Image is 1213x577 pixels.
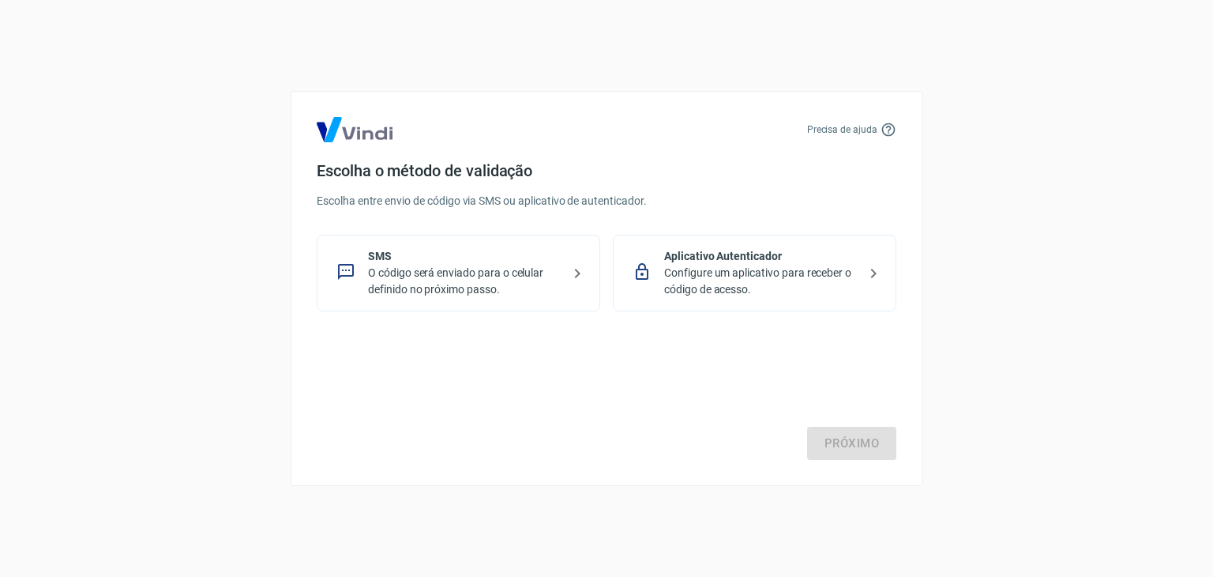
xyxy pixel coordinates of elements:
h4: Escolha o método de validação [317,161,896,180]
p: Precisa de ajuda [807,123,877,137]
p: SMS [368,248,561,265]
div: Aplicativo AutenticadorConfigure um aplicativo para receber o código de acesso. [613,235,896,311]
p: O código será enviado para o celular definido no próximo passo. [368,265,561,298]
p: Escolha entre envio de código via SMS ou aplicativo de autenticador. [317,193,896,209]
img: Logo Vind [317,117,392,142]
p: Aplicativo Autenticador [664,248,858,265]
div: SMSO código será enviado para o celular definido no próximo passo. [317,235,600,311]
p: Configure um aplicativo para receber o código de acesso. [664,265,858,298]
